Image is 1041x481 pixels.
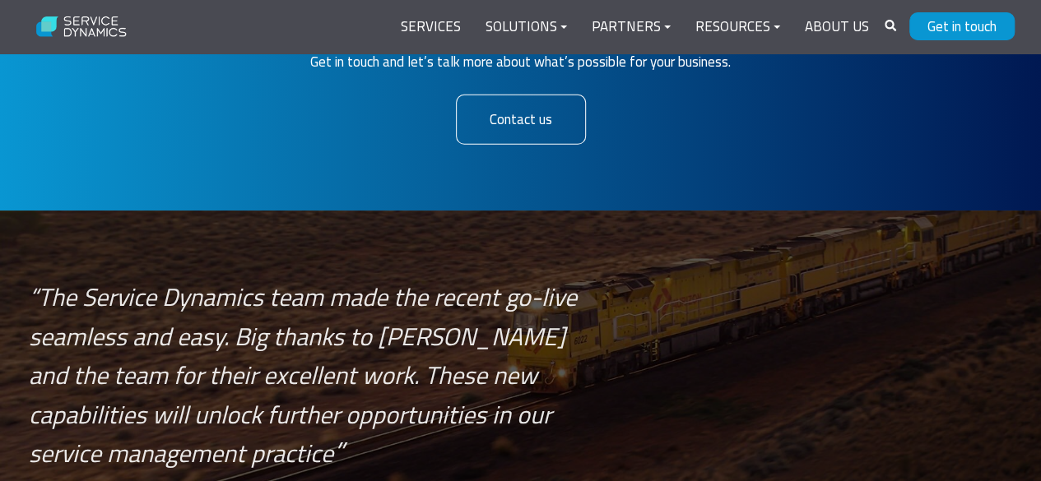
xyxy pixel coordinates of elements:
a: Resources [683,7,792,47]
span: “ [29,278,577,472]
a: Contact us [456,95,586,145]
p: Get in touch and let’s talk more about what’s possible for your business. [29,49,1012,75]
span: The Service Dynamics team made the recent go-live seamless and easy. Big thanks to [PERSON_NAME] ... [29,278,577,472]
div: Navigation Menu [388,7,881,47]
a: Partners [579,7,683,47]
a: About Us [792,7,881,47]
blockquote: ” [29,276,593,472]
a: Get in touch [909,12,1015,40]
a: Solutions [473,7,579,47]
a: Services [388,7,473,47]
img: Service Dynamics Logo - White [27,6,137,49]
